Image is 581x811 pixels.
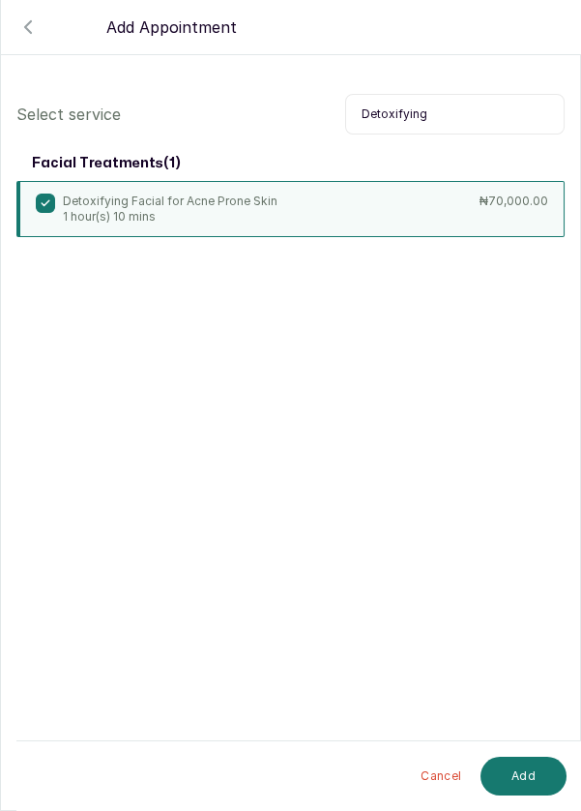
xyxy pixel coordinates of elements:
[63,194,277,209] p: Detoxifying Facial for Acne Prone Skin
[106,15,237,39] p: Add Appointment
[479,194,548,209] p: ₦70,000.00
[63,209,277,225] p: 1 hour(s) 10 mins
[409,757,473,796] button: Cancel
[16,103,121,126] p: Select service
[32,154,181,173] h3: facial treatments ( 1 )
[480,757,566,796] button: Add
[345,94,565,135] input: Search.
